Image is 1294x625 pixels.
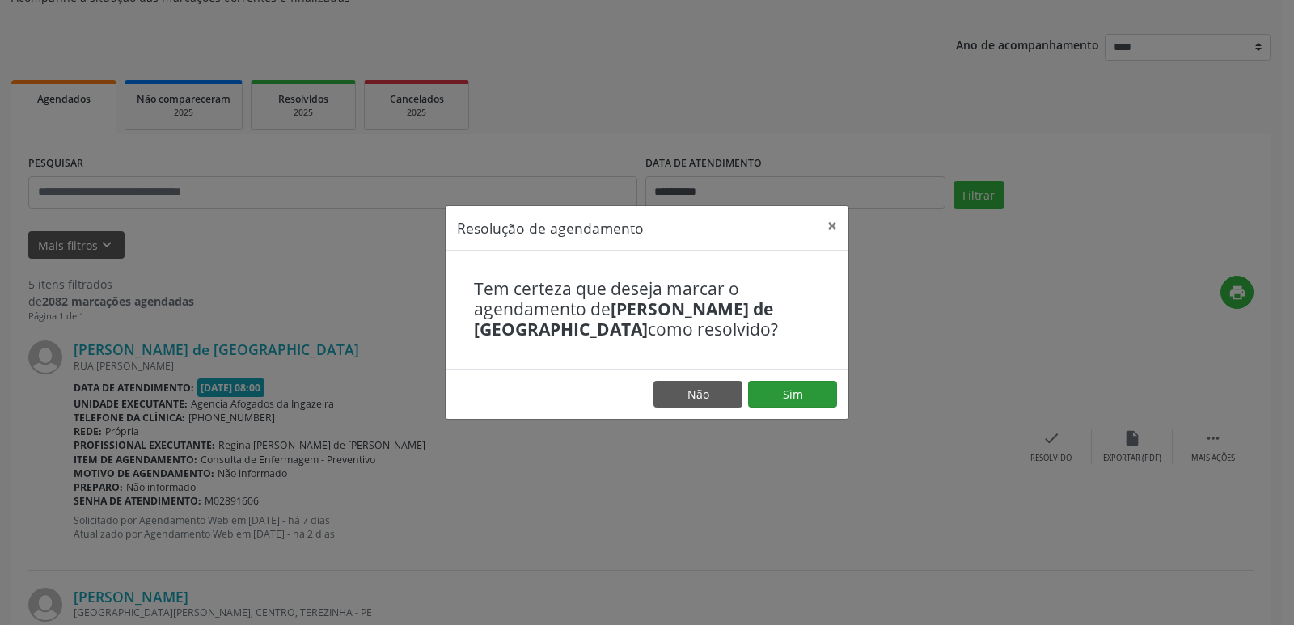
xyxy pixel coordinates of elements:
[474,279,820,340] h4: Tem certeza que deseja marcar o agendamento de como resolvido?
[816,206,848,246] button: Close
[653,381,742,408] button: Não
[474,298,773,340] b: [PERSON_NAME] de [GEOGRAPHIC_DATA]
[748,381,837,408] button: Sim
[457,217,644,239] h5: Resolução de agendamento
